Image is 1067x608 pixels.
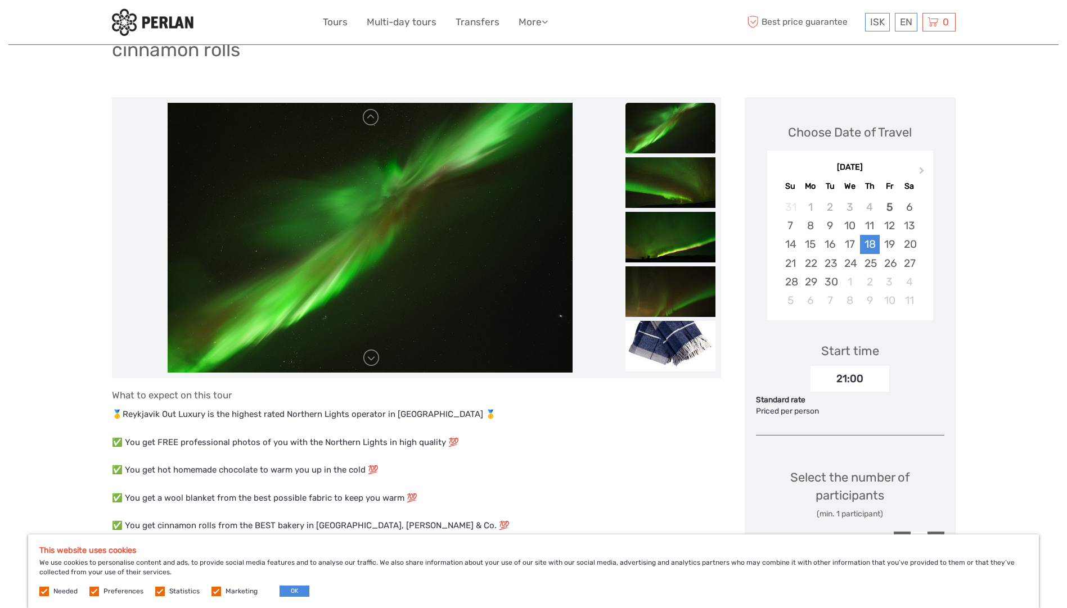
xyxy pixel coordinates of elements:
[840,216,859,235] div: Choose Wednesday, September 10th, 2025
[781,254,800,273] div: Choose Sunday, September 21st, 2025
[880,179,899,194] div: Fr
[367,14,436,30] a: Multi-day tours
[880,291,899,310] div: Choose Friday, October 10th, 2025
[39,546,1028,555] h5: This website uses cookies
[800,291,820,310] div: Choose Monday, October 6th, 2025
[323,14,348,30] a: Tours
[756,406,944,417] div: Priced per person
[821,342,879,360] div: Start time
[894,532,911,548] div: -
[112,491,721,506] p: ✅ You get a wool blanket from the best possible fabric to keep you warm 💯
[16,20,127,29] p: We're away right now. Please check back later!
[820,179,840,194] div: Tu
[519,14,548,30] a: More
[880,254,899,273] div: Choose Friday, September 26th, 2025
[860,216,880,235] div: Choose Thursday, September 11th, 2025
[625,157,715,208] img: e284cebed4dd43bf83c697ac0344e43a_slider_thumbnail.jpeg
[112,435,721,450] p: ✅ You get FREE professional photos of you with the Northern Lights in high quality 💯
[899,235,919,253] div: Choose Saturday, September 20th, 2025
[771,198,929,310] div: month 2025-09
[625,103,715,153] img: a41c380067bd46cd96581fd2adab870d_slider_thumbnail.jpeg
[840,179,859,194] div: We
[840,291,859,310] div: Choose Wednesday, October 8th, 2025
[880,216,899,235] div: Choose Friday, September 12th, 2025
[899,273,919,291] div: Choose Saturday, October 4th, 2025
[103,587,143,596] label: Preferences
[781,235,800,253] div: Choose Sunday, September 14th, 2025
[800,254,820,273] div: Choose Monday, September 22nd, 2025
[756,394,944,406] div: Standard rate
[899,198,919,216] div: Choose Saturday, September 6th, 2025
[870,16,885,28] span: ISK
[129,17,143,31] button: Open LiveChat chat widget
[756,469,944,520] div: Select the number of participants
[860,179,880,194] div: Th
[820,273,840,291] div: Choose Tuesday, September 30th, 2025
[788,124,912,141] div: Choose Date of Travel
[840,198,859,216] div: Not available Wednesday, September 3rd, 2025
[840,254,859,273] div: Choose Wednesday, September 24th, 2025
[800,179,820,194] div: Mo
[168,103,573,373] img: a41c380067bd46cd96581fd2adab870d_main_slider.jpeg
[781,198,800,216] div: Not available Sunday, August 31st, 2025
[781,273,800,291] div: Choose Sunday, September 28th, 2025
[767,162,933,174] div: [DATE]
[914,165,932,183] button: Next Month
[820,216,840,235] div: Choose Tuesday, September 9th, 2025
[895,13,917,31] div: EN
[112,463,721,478] p: ✅ You get hot homemade chocolate to warm you up in the cold 💯
[800,273,820,291] div: Choose Monday, September 29th, 2025
[800,216,820,235] div: Choose Monday, September 8th, 2025
[28,534,1039,608] div: We use cookies to personalise content and ads, to provide social media features and to analyse ou...
[820,235,840,253] div: Choose Tuesday, September 16th, 2025
[781,179,800,194] div: Su
[860,254,880,273] div: Choose Thursday, September 25th, 2025
[899,216,919,235] div: Choose Saturday, September 13th, 2025
[840,273,859,291] div: Choose Wednesday, October 1st, 2025
[53,587,78,596] label: Needed
[928,532,944,548] div: +
[820,198,840,216] div: Not available Tuesday, September 2nd, 2025
[456,14,499,30] a: Transfers
[840,235,859,253] div: Choose Wednesday, September 17th, 2025
[745,13,862,31] span: Best price guarantee
[625,266,715,317] img: 58615b8703004d96b88c751e04c46b4b_slider_thumbnail.jpeg
[860,235,880,253] div: Choose Thursday, September 18th, 2025
[781,291,800,310] div: Choose Sunday, October 5th, 2025
[800,235,820,253] div: Choose Monday, September 15th, 2025
[899,291,919,310] div: Choose Saturday, October 11th, 2025
[625,212,715,262] img: 2bc3060e496d46f6a8f739fd707f0c6d_slider_thumbnail.jpeg
[880,273,899,291] div: Choose Friday, October 3rd, 2025
[880,235,899,253] div: Choose Friday, September 19th, 2025
[169,587,200,596] label: Statistics
[226,587,258,596] label: Marketing
[899,254,919,273] div: Choose Saturday, September 27th, 2025
[781,216,800,235] div: Choose Sunday, September 7th, 2025
[860,291,880,310] div: Choose Thursday, October 9th, 2025
[756,509,944,520] div: (min. 1 participant)
[811,366,889,392] div: 21:00
[820,291,840,310] div: Choose Tuesday, October 7th, 2025
[756,532,819,555] div: Adult
[941,16,951,28] span: 0
[800,198,820,216] div: Not available Monday, September 1st, 2025
[112,389,721,401] h4: What to expect on this tour
[625,321,715,371] img: e3526112160c4c60b37ccb7efd986866_slider_thumbnail.jpeg
[112,519,721,533] p: ✅ You get cinnamon rolls from the BEST bakery in [GEOGRAPHIC_DATA], [PERSON_NAME] & Co. 💯
[860,198,880,216] div: Not available Thursday, September 4th, 2025
[818,532,881,555] div: ISK 23,000
[860,273,880,291] div: Choose Thursday, October 2nd, 2025
[820,254,840,273] div: Choose Tuesday, September 23rd, 2025
[112,8,193,36] img: 288-6a22670a-0f57-43d8-a107-52fbc9b92f2c_logo_small.jpg
[899,179,919,194] div: Sa
[880,198,899,216] div: Choose Friday, September 5th, 2025
[280,586,309,597] button: OK
[112,407,721,422] p: 🥇Reykjavik Out Luxury is the highest rated Northern Lights operator in [GEOGRAPHIC_DATA] 🥇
